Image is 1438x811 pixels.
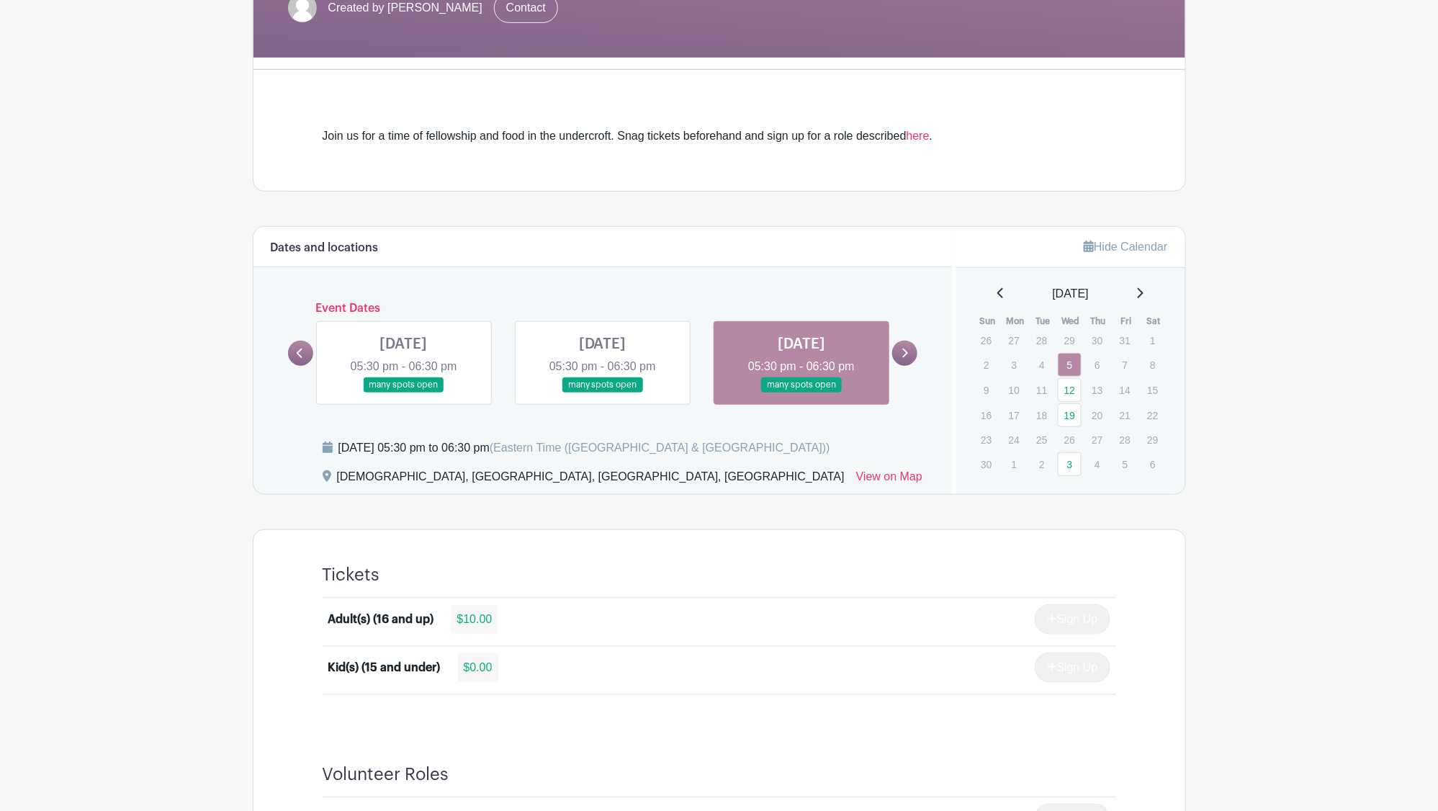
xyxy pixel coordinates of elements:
[1113,453,1137,475] p: 5
[328,611,434,628] div: Adult(s) (16 and up)
[974,404,998,426] p: 16
[1030,379,1053,401] p: 11
[856,468,922,491] a: View on Map
[1058,429,1082,451] p: 26
[1141,379,1164,401] p: 15
[1113,429,1137,451] p: 28
[323,565,380,586] h4: Tickets
[1113,314,1141,328] th: Fri
[451,605,498,634] div: $10.00
[1058,353,1082,377] a: 5
[1053,285,1089,303] span: [DATE]
[1002,429,1026,451] p: 24
[490,442,830,454] span: (Eastern Time ([GEOGRAPHIC_DATA] & [GEOGRAPHIC_DATA]))
[271,241,379,255] h6: Dates and locations
[313,302,893,315] h6: Event Dates
[1030,429,1053,451] p: 25
[1002,379,1026,401] p: 10
[458,653,498,682] div: $0.00
[1058,452,1082,476] a: 3
[328,659,441,676] div: Kid(s) (15 and under)
[1140,314,1168,328] th: Sat
[1085,379,1109,401] p: 13
[974,453,998,475] p: 30
[1058,329,1082,351] p: 29
[1002,354,1026,376] p: 3
[1002,453,1026,475] p: 1
[1058,403,1082,427] a: 19
[323,764,449,785] h4: Volunteer Roles
[974,354,998,376] p: 2
[1085,404,1109,426] p: 20
[1002,404,1026,426] p: 17
[1084,241,1167,253] a: Hide Calendar
[1058,378,1082,402] a: 12
[1141,429,1164,451] p: 29
[1113,404,1137,426] p: 21
[1141,453,1164,475] p: 6
[1084,314,1113,328] th: Thu
[1030,354,1053,376] p: 4
[1113,379,1137,401] p: 14
[1030,404,1053,426] p: 18
[338,439,830,457] div: [DATE] 05:30 pm to 06:30 pm
[974,314,1002,328] th: Sun
[907,130,930,142] a: here
[1141,404,1164,426] p: 22
[1141,329,1164,351] p: 1
[1029,314,1057,328] th: Tue
[1085,429,1109,451] p: 27
[974,429,998,451] p: 23
[337,468,845,491] div: [DEMOGRAPHIC_DATA], [GEOGRAPHIC_DATA], [GEOGRAPHIC_DATA], [GEOGRAPHIC_DATA]
[974,329,998,351] p: 26
[1030,453,1053,475] p: 2
[323,127,1116,145] div: Join us for a time of fellowship and food in the undercroft. Snag tickets beforehand and sign up ...
[1030,329,1053,351] p: 28
[1113,354,1137,376] p: 7
[1113,329,1137,351] p: 31
[1085,329,1109,351] p: 30
[1141,354,1164,376] p: 8
[974,379,998,401] p: 9
[1002,314,1030,328] th: Mon
[1002,329,1026,351] p: 27
[1085,354,1109,376] p: 6
[1057,314,1085,328] th: Wed
[1085,453,1109,475] p: 4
